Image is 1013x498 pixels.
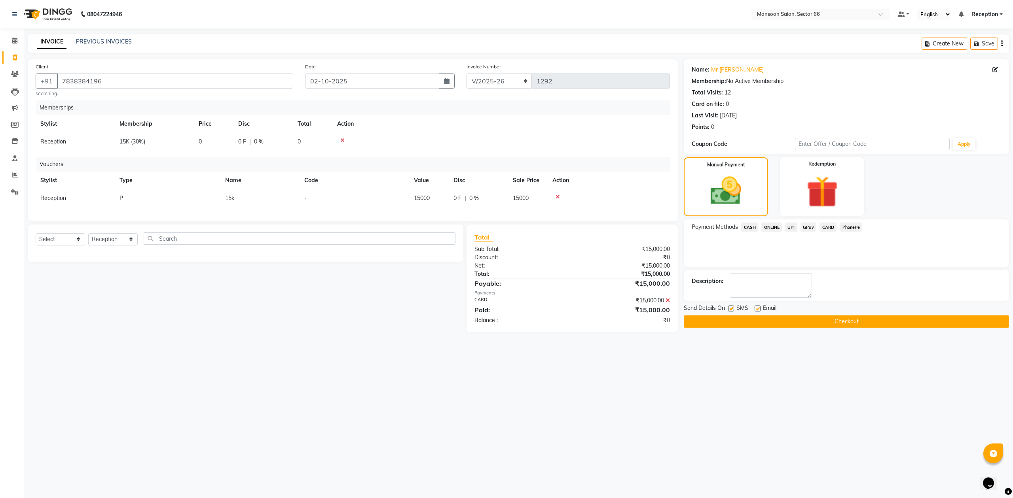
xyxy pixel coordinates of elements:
[761,223,782,232] span: ONLINE
[692,66,709,74] div: Name:
[414,194,430,202] span: 15000
[572,253,676,262] div: ₹0
[254,138,264,146] span: 0 %
[953,138,975,150] button: Apply
[76,38,132,45] a: PREVIOUS INVOICES
[453,194,461,202] span: 0 F
[726,100,729,108] div: 0
[795,138,950,150] input: Enter Offer / Coupon Code
[40,194,66,202] span: Reception
[225,194,234,202] span: 15k
[572,296,676,305] div: ₹15,000.00
[840,223,862,232] span: PhonePe
[115,115,194,133] th: Membership
[684,315,1009,328] button: Checkout
[449,172,508,189] th: Disc
[469,270,572,278] div: Total:
[572,316,676,324] div: ₹0
[36,90,293,97] small: searching...
[199,138,202,145] span: 0
[692,111,718,120] div: Last Visit:
[572,279,676,288] div: ₹15,000.00
[469,316,572,324] div: Balance :
[469,279,572,288] div: Payable:
[736,304,748,314] span: SMS
[469,245,572,253] div: Sub Total:
[820,223,837,232] span: CARD
[36,157,676,172] div: Vouchers
[508,172,548,189] th: Sale Price
[409,172,449,189] th: Value
[293,115,332,133] th: Total
[548,172,670,189] th: Action
[572,262,676,270] div: ₹15,000.00
[971,10,998,19] span: Reception
[144,232,455,245] input: Search
[469,305,572,315] div: Paid:
[20,3,74,25] img: logo
[720,111,737,120] div: [DATE]
[115,172,220,189] th: Type
[572,305,676,315] div: ₹15,000.00
[469,262,572,270] div: Net:
[332,115,670,133] th: Action
[980,466,1005,490] iframe: chat widget
[711,123,714,131] div: 0
[692,77,726,85] div: Membership:
[692,140,795,148] div: Coupon Code
[469,194,479,202] span: 0 %
[298,138,301,145] span: 0
[36,63,48,70] label: Client
[692,100,724,108] div: Card on file:
[797,172,848,211] img: _gift.svg
[711,66,764,74] a: Mr [PERSON_NAME]
[701,173,751,209] img: _cash.svg
[785,223,797,232] span: UPI
[36,74,58,89] button: +91
[87,3,122,25] b: 08047224946
[238,138,246,146] span: 0 F
[305,63,316,70] label: Date
[692,89,723,97] div: Total Visits:
[707,161,745,168] label: Manual Payment
[36,100,676,115] div: Memberships
[684,304,725,314] span: Send Details On
[741,223,758,232] span: CASH
[801,223,817,232] span: GPay
[513,194,529,202] span: 15000
[40,138,66,145] span: Reception
[922,38,967,50] button: Create New
[572,245,676,253] div: ₹15,000.00
[57,74,293,89] input: Search by Name/Mobile/Email/Code
[572,270,676,278] div: ₹15,000.00
[249,138,251,146] span: |
[467,63,501,70] label: Invoice Number
[36,172,115,189] th: Stylist
[763,304,776,314] span: Email
[725,89,731,97] div: 12
[194,115,233,133] th: Price
[469,296,572,305] div: CARD
[692,223,738,231] span: Payment Methods
[692,123,709,131] div: Points:
[465,194,466,202] span: |
[970,38,998,50] button: Save
[692,277,723,285] div: Description:
[300,172,409,189] th: Code
[37,35,66,49] a: INVOICE
[474,290,670,296] div: Payments
[220,172,300,189] th: Name
[120,138,145,145] span: 15K (30%)
[36,115,115,133] th: Stylist
[469,253,572,262] div: Discount:
[808,160,836,168] label: Redemption
[304,194,307,202] span: -
[692,77,1001,85] div: No Active Membership
[474,233,493,241] span: Total
[233,115,293,133] th: Disc
[115,189,220,207] td: P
